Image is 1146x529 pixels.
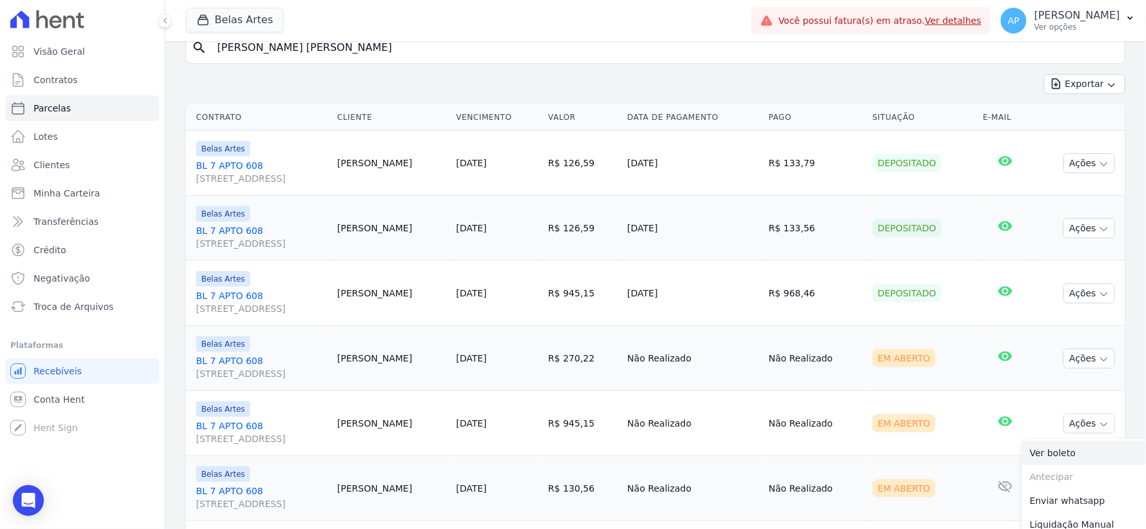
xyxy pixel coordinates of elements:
th: Cliente [332,104,451,131]
td: [PERSON_NAME] [332,391,451,456]
span: Recebíveis [34,365,82,378]
button: Ações [1063,153,1115,173]
button: AP [PERSON_NAME] Ver opções [991,3,1146,39]
td: Não Realizado [622,391,764,456]
span: Parcelas [34,102,71,115]
p: [PERSON_NAME] [1034,9,1120,22]
a: Contratos [5,67,159,93]
td: R$ 133,56 [764,196,867,261]
button: Ações [1063,218,1115,238]
span: Belas Artes [196,206,250,222]
span: Lotes [34,130,58,143]
a: Transferências [5,209,159,235]
span: Clientes [34,159,70,171]
a: Ver boleto [1022,441,1146,465]
a: BL 7 APTO 608[STREET_ADDRESS] [196,289,327,315]
span: Belas Artes [196,466,250,482]
span: Belas Artes [196,271,250,287]
td: [DATE] [622,261,764,326]
th: Contrato [186,104,332,131]
th: Vencimento [451,104,543,131]
td: R$ 968,46 [764,261,867,326]
p: Ver opções [1034,22,1120,32]
a: Clientes [5,152,159,178]
div: Em Aberto [873,414,936,432]
div: Plataformas [10,338,154,353]
a: [DATE] [456,288,486,298]
th: Situação [867,104,978,131]
th: Pago [764,104,867,131]
span: Antecipar [1022,465,1146,489]
a: [DATE] [456,418,486,428]
a: Minha Carteira [5,180,159,206]
span: Contratos [34,73,77,86]
span: [STREET_ADDRESS] [196,172,327,185]
span: Conta Hent [34,393,84,406]
a: Crédito [5,237,159,263]
a: Enviar whatsapp [1022,489,1146,513]
span: Você possui fatura(s) em atraso. [778,14,982,28]
td: R$ 945,15 [543,261,622,326]
div: Depositado [873,219,942,237]
span: [STREET_ADDRESS] [196,302,327,315]
td: [PERSON_NAME] [332,261,451,326]
button: Ações [1063,349,1115,369]
span: [STREET_ADDRESS] [196,497,327,510]
span: Belas Artes [196,401,250,417]
td: [PERSON_NAME] [332,196,451,261]
span: Belas Artes [196,336,250,352]
a: [DATE] [456,353,486,363]
input: Buscar por nome do lote ou do cliente [210,35,1120,61]
td: Não Realizado [764,391,867,456]
td: R$ 945,15 [543,391,622,456]
span: Negativação [34,272,90,285]
a: [DATE] [456,483,486,494]
td: R$ 133,79 [764,131,867,196]
button: Belas Artes [186,8,284,32]
button: Ações [1063,414,1115,434]
td: Não Realizado [764,456,867,521]
a: Negativação [5,265,159,291]
span: [STREET_ADDRESS] [196,432,327,445]
a: BL 7 APTO 608[STREET_ADDRESS] [196,485,327,510]
span: AP [1008,16,1020,25]
a: Visão Geral [5,39,159,64]
span: Transferências [34,215,99,228]
span: Crédito [34,244,66,256]
a: [DATE] [456,223,486,233]
button: Exportar [1044,74,1125,94]
i: search [192,40,207,55]
button: Ações [1063,284,1115,303]
td: R$ 126,59 [543,131,622,196]
td: [PERSON_NAME] [332,456,451,521]
th: Data de Pagamento [622,104,764,131]
div: Em Aberto [873,479,936,497]
span: [STREET_ADDRESS] [196,367,327,380]
span: Belas Artes [196,141,250,157]
span: [STREET_ADDRESS] [196,237,327,250]
div: Em Aberto [873,349,936,367]
td: [PERSON_NAME] [332,131,451,196]
td: [PERSON_NAME] [332,326,451,391]
td: [DATE] [622,131,764,196]
td: Não Realizado [622,326,764,391]
a: Recebíveis [5,358,159,384]
a: [DATE] [456,158,486,168]
a: BL 7 APTO 608[STREET_ADDRESS] [196,224,327,250]
span: Minha Carteira [34,187,100,200]
td: [DATE] [622,196,764,261]
span: Troca de Arquivos [34,300,114,313]
a: Parcelas [5,95,159,121]
td: Não Realizado [764,326,867,391]
a: BL 7 APTO 608[STREET_ADDRESS] [196,419,327,445]
td: R$ 130,56 [543,456,622,521]
a: Lotes [5,124,159,149]
th: Valor [543,104,622,131]
a: BL 7 APTO 608[STREET_ADDRESS] [196,159,327,185]
td: R$ 126,59 [543,196,622,261]
div: Depositado [873,284,942,302]
a: BL 7 APTO 608[STREET_ADDRESS] [196,354,327,380]
td: R$ 270,22 [543,326,622,391]
div: Depositado [873,154,942,172]
a: Ver detalhes [925,15,982,26]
